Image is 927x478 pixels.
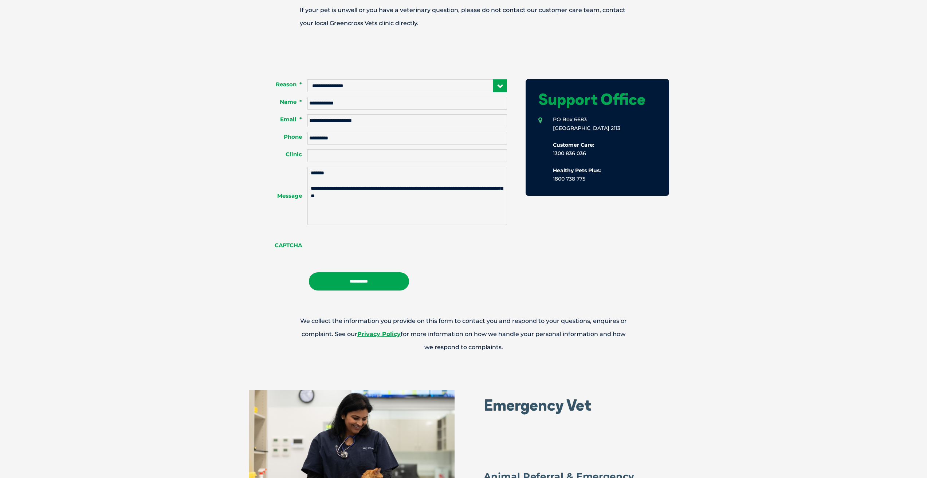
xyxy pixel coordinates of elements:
a: Privacy Policy [357,331,401,337]
label: Clinic [258,151,308,158]
label: Email [258,116,308,123]
b: Customer Care: [553,142,594,148]
iframe: reCAPTCHA [307,232,418,261]
label: Name [258,98,308,106]
label: CAPTCHA [258,242,308,249]
h1: Support Office [538,92,656,107]
b: Healthy Pets Plus: [553,167,601,174]
h2: Emergency Vet [484,398,677,413]
label: Reason [258,81,308,88]
p: If your pet is unwell or you have a veterinary question, please do not contact our customer care ... [274,4,653,30]
label: Phone [258,133,308,141]
p: We collect the information you provide on this form to contact you and respond to your questions,... [274,315,653,354]
label: Message [258,192,308,200]
li: PO Box 6683 [GEOGRAPHIC_DATA] 2113 1300 836 036 1800 738 775 [538,115,656,183]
